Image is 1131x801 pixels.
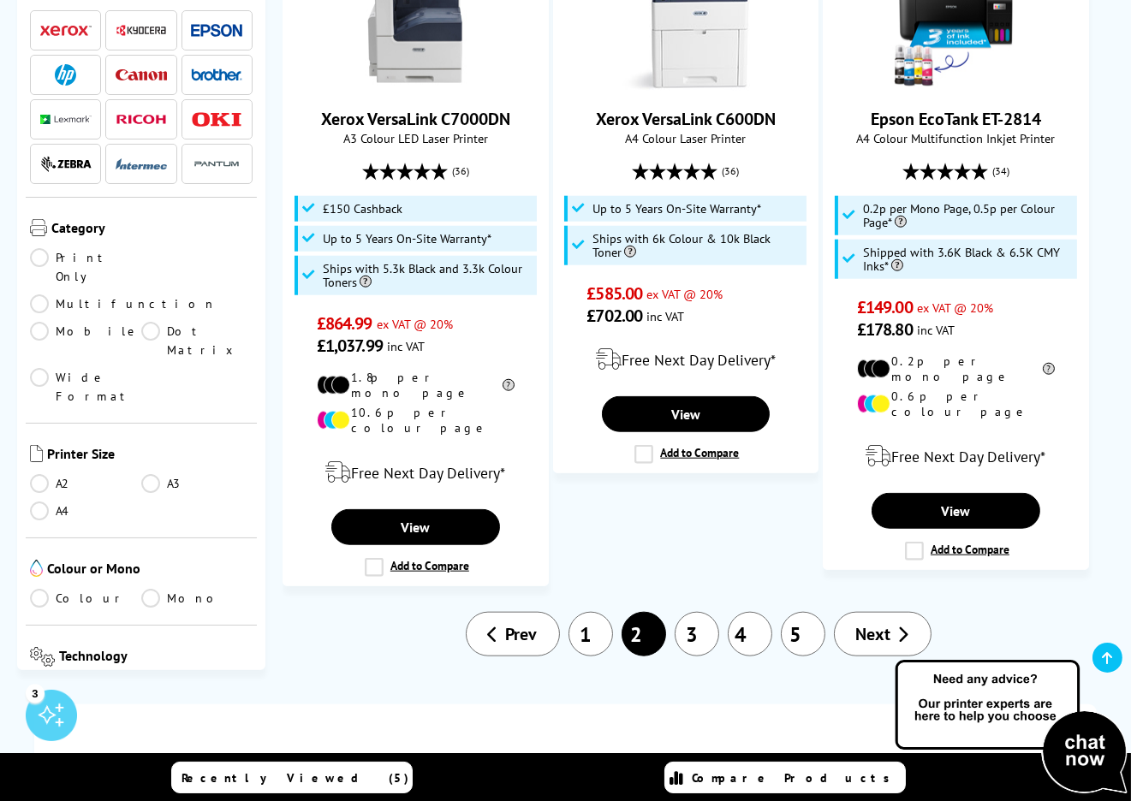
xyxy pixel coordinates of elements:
label: Add to Compare [905,542,1009,561]
a: Pantum [191,153,242,175]
span: Up to 5 Years On-Site Warranty* [323,232,491,246]
span: ex VAT @ 20% [377,316,453,332]
div: modal_delivery [292,448,539,496]
label: Add to Compare [365,558,469,577]
div: modal_delivery [563,335,810,383]
img: HP [55,64,76,86]
span: inc VAT [917,322,955,338]
a: Epson [191,20,242,41]
a: Wide Format [30,368,141,406]
img: Lexmark [40,115,92,125]
img: Xerox [40,25,92,37]
a: Lexmark [40,109,92,130]
a: Xerox [40,20,92,41]
span: £702.00 [586,305,642,327]
span: £585.00 [586,282,642,305]
a: Kyocera [116,20,167,41]
img: Printer Size [30,445,43,462]
li: 0.2p per mono page [857,353,1055,384]
a: HP [40,64,92,86]
img: Pantum [191,154,242,175]
a: 3 [675,612,719,656]
a: Canon [116,64,167,86]
img: Intermec [116,158,167,170]
span: Printer Size [47,445,253,466]
a: Multifunction [30,294,217,313]
li: 10.6p per colour page [317,405,515,436]
img: Epson [191,24,242,37]
a: View [872,493,1039,529]
a: Epson EcoTank ET-2814 [871,108,1041,130]
a: Compare Products [664,762,906,793]
span: Ships with 6k Colour & 10k Black Toner [592,232,802,259]
span: inc VAT [387,338,425,354]
span: A3 Colour LED Laser Printer [292,130,539,146]
a: View [602,396,770,432]
span: A4 Colour Multifunction Inkjet Printer [832,130,1080,146]
span: ex VAT @ 20% [646,286,723,302]
a: Colour [30,589,141,608]
a: Dot Matrix [141,322,253,359]
span: Category [51,219,253,240]
a: A3 [141,474,253,493]
a: Brother [191,64,242,86]
span: £1,037.99 [317,335,383,357]
a: Print Only [30,248,141,286]
span: £178.80 [857,318,913,341]
span: Colour or Mono [47,560,253,580]
span: ex VAT @ 20% [917,300,993,316]
a: A2 [30,474,141,493]
a: Mono [141,589,253,608]
a: Epson EcoTank ET-2814 [891,77,1020,94]
a: Recently Viewed (5) [171,762,413,793]
span: (36) [722,155,739,187]
div: modal_delivery [832,432,1080,480]
img: Open Live Chat window [891,657,1131,798]
img: OKI [191,112,242,127]
a: Xerox VersaLink C7000DN [321,108,510,130]
img: Canon [116,69,167,80]
span: £864.99 [317,312,372,335]
span: Recently Viewed (5) [182,770,410,786]
span: Ships with 5.3k Black and 3.3k Colour Toners [323,262,533,289]
a: Xerox VersaLink C7000DN [351,77,479,94]
span: 0.2p per Mono Page, 0.5p per Colour Page* [863,202,1073,229]
img: Colour or Mono [30,560,43,577]
img: Kyocera [116,24,167,37]
a: Mobile [30,322,141,359]
a: View [331,509,499,545]
a: 1 [568,612,613,656]
img: Technology [30,647,55,667]
a: Prev [466,612,560,656]
img: Zebra [40,156,92,173]
img: Category [30,219,47,236]
li: 0.6p per colour page [857,389,1055,419]
div: 3 [26,684,45,703]
span: Prev [506,623,538,645]
li: 1.8p per mono page [317,370,515,400]
img: Brother [191,68,242,80]
a: Zebra [40,153,92,175]
label: Add to Compare [634,445,739,464]
span: £149.00 [857,296,913,318]
a: Xerox VersaLink C600DN [622,77,750,94]
a: Xerox VersaLink C600DN [596,108,776,130]
span: Next [856,623,891,645]
a: A4 [30,501,141,520]
span: Shipped with 3.6K Black & 6.5K CMY Inks* [863,246,1073,273]
span: (34) [992,155,1009,187]
span: Up to 5 Years On-Site Warranty* [592,202,761,216]
span: Technology [59,647,253,670]
span: inc VAT [646,308,684,324]
a: 4 [728,612,772,656]
img: Ricoh [116,115,167,124]
span: (36) [452,155,469,187]
span: Compare Products [693,770,900,786]
a: OKI [191,109,242,130]
a: Intermec [116,153,167,175]
h2: Choosing a Printer Type [77,747,1054,780]
a: Next [834,612,932,656]
a: 5 [781,612,825,656]
a: Ricoh [116,109,167,130]
span: £150 Cashback [323,202,402,216]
